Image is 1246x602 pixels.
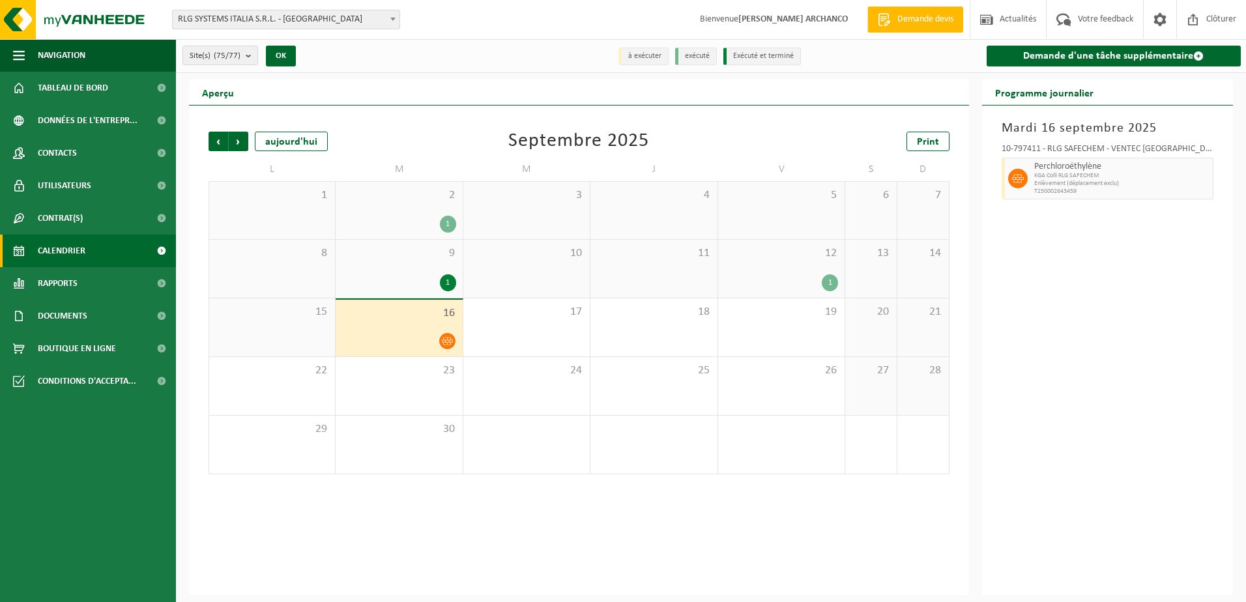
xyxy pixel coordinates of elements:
span: Enlèvement (déplacement exclu) [1034,180,1210,188]
iframe: chat widget [7,573,218,602]
button: OK [266,46,296,66]
span: Rapports [38,267,78,300]
span: Suivant [229,132,248,151]
li: Exécuté et terminé [723,48,801,65]
a: Print [906,132,949,151]
span: 27 [852,364,890,378]
span: 26 [725,364,838,378]
span: Tableau de bord [38,72,108,104]
span: 9 [342,246,456,261]
h2: Programme journalier [982,79,1107,105]
span: 12 [725,246,838,261]
span: RLG SYSTEMS ITALIA S.R.L. - TORINO [172,10,400,29]
span: KGA Colli RLG SAFECHEM [1034,172,1210,180]
span: 13 [852,246,890,261]
span: Site(s) [190,46,240,66]
span: Données de l'entrepr... [38,104,138,137]
span: Navigation [38,39,85,72]
span: Utilisateurs [38,169,91,202]
div: 1 [822,274,838,291]
span: 29 [216,422,328,437]
td: D [897,158,949,181]
span: 6 [852,188,890,203]
td: V [718,158,845,181]
span: 10 [470,246,583,261]
span: 24 [470,364,583,378]
a: Demande d'une tâche supplémentaire [987,46,1241,66]
li: exécuté [675,48,717,65]
h2: Aperçu [189,79,247,105]
count: (75/77) [214,51,240,60]
span: 7 [904,188,942,203]
span: 19 [725,305,838,319]
td: S [845,158,897,181]
span: Documents [38,300,87,332]
span: Précédent [209,132,228,151]
span: 5 [725,188,838,203]
span: 25 [597,364,710,378]
span: 14 [904,246,942,261]
span: 3 [470,188,583,203]
div: aujourd'hui [255,132,328,151]
span: RLG SYSTEMS ITALIA S.R.L. - TORINO [173,10,399,29]
span: Perchloroéthylène [1034,162,1210,172]
span: 1 [216,188,328,203]
span: 23 [342,364,456,378]
span: 30 [342,422,456,437]
td: J [590,158,717,181]
span: Demande devis [894,13,957,26]
span: Boutique en ligne [38,332,116,365]
span: 28 [904,364,942,378]
span: 18 [597,305,710,319]
div: 1 [440,216,456,233]
span: 17 [470,305,583,319]
span: Print [917,137,939,147]
span: T250002643459 [1034,188,1210,195]
span: 8 [216,246,328,261]
span: 16 [342,306,456,321]
span: Contacts [38,137,77,169]
span: Calendrier [38,235,85,267]
span: Conditions d'accepta... [38,365,136,397]
h3: Mardi 16 septembre 2025 [1002,119,1214,138]
td: M [336,158,463,181]
li: à exécuter [618,48,669,65]
span: 21 [904,305,942,319]
div: 1 [440,274,456,291]
td: M [463,158,590,181]
div: 10-797411 - RLG SAFECHEM - VENTEC [GEOGRAPHIC_DATA] - [GEOGRAPHIC_DATA] [1002,145,1214,158]
td: L [209,158,336,181]
button: Site(s)(75/77) [182,46,258,65]
strong: [PERSON_NAME] ARCHANCO [738,14,848,24]
span: 11 [597,246,710,261]
span: 22 [216,364,328,378]
span: 2 [342,188,456,203]
span: Contrat(s) [38,202,83,235]
span: 20 [852,305,890,319]
span: 15 [216,305,328,319]
span: 4 [597,188,710,203]
div: Septembre 2025 [508,132,649,151]
a: Demande devis [867,7,963,33]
